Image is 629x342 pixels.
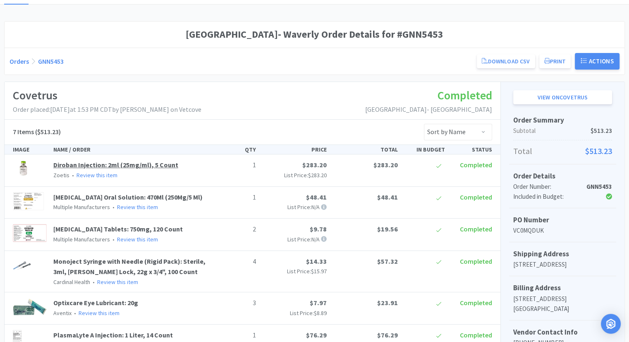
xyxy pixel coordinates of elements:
span: Completed [460,299,492,307]
h5: Vendor Contact Info [513,327,612,338]
span: $48.41 [377,193,397,201]
span: Zoetis [53,171,69,179]
span: $283.20 [302,161,327,169]
a: Orders [10,57,29,65]
button: Print [539,54,571,68]
span: $19.56 [377,225,397,233]
img: 6d8c36d2463b4b4ca5779ba533931557_799700.png [13,224,47,242]
h5: Billing Address [513,282,612,294]
div: IMAGE [10,145,50,154]
h1: Covetrus [13,86,201,105]
span: • [71,171,75,179]
span: $15.97 [311,267,327,275]
div: Included in Budget: [513,192,579,202]
span: $283.20 [373,161,397,169]
span: • [111,236,116,243]
a: Review this item [77,171,117,179]
h1: [GEOGRAPHIC_DATA]- Waverly Order Details for #GNN5453 [10,26,619,42]
div: TOTAL [330,145,401,154]
p: [GEOGRAPHIC_DATA]- [GEOGRAPHIC_DATA] [365,104,492,115]
h5: Shipping Address [513,248,612,260]
div: QTY [212,145,259,154]
a: Optixcare Eye Lubricant: 20g [53,299,138,307]
a: Review this item [97,278,138,286]
span: $8.89 [314,309,327,317]
p: 1 [215,330,256,341]
p: [STREET_ADDRESS] [513,260,612,270]
p: 1 [215,192,256,203]
p: [GEOGRAPHIC_DATA] [513,304,612,314]
span: $283.20 [308,171,327,179]
a: Review this item [117,203,158,211]
span: • [111,203,116,211]
a: Download CSV [477,54,535,68]
span: Multiple Manufacturers [53,236,110,243]
p: List Price: [263,308,327,318]
div: Order Number: [513,182,579,192]
span: $48.41 [306,193,327,201]
span: Aventix [53,309,72,317]
p: List Price: [263,267,327,276]
span: $7.97 [310,299,327,307]
p: Subtotal [513,126,612,136]
div: PRICE [259,145,330,154]
span: Completed [438,88,492,103]
img: ecededaeb96147ac8600fe4ff1c36ebc_211638.png [13,160,33,178]
p: List Price: N/A [263,235,327,244]
a: PlasmaLyte A Injection: 1 Liter, 14 Count [53,331,173,339]
div: STATUS [448,145,495,154]
div: IN BUDGET [401,145,448,154]
a: Review this item [79,309,120,317]
span: 7 Items [13,128,34,136]
p: List Price: N/A [263,202,327,212]
span: $9.78 [310,225,327,233]
strong: GNN5453 [586,183,612,190]
p: List Price: [263,171,327,180]
span: • [91,278,96,286]
button: Actions [575,53,619,70]
h5: ($513.23) [13,127,61,137]
span: $23.91 [377,299,397,307]
span: Completed [460,193,492,201]
img: 009f069c0a554189a6a6a0c8f3493bfe_233593.png [13,298,47,316]
span: $76.29 [377,331,397,339]
p: VC0MQDUK [513,226,612,236]
span: $76.29 [306,331,327,339]
span: $14.33 [306,257,327,265]
h5: PO Number [513,214,612,226]
img: d8e9fca4e3d64d54b7049a569d16537a_621718.png [13,192,44,210]
a: Review this item [117,236,158,243]
span: Completed [460,225,492,233]
span: Completed [460,257,492,265]
p: Order placed: [DATE] at 1:53 PM CDT by [PERSON_NAME] on Vetcove [13,104,201,115]
img: da6956767185411290796ba4673c3670_20457.png [13,256,31,275]
span: $57.32 [377,257,397,265]
a: [MEDICAL_DATA] Tablets: 750mg, 120 Count [53,225,183,233]
a: Monoject Syringe with Needle (Rigid Pack): Sterile, 3ml, [PERSON_NAME] Lock, 22g x 3/4", 100 Count [53,257,206,276]
span: Multiple Manufacturers [53,203,110,211]
div: Open Intercom Messenger [601,314,621,334]
span: $513.23 [591,126,612,136]
a: [MEDICAL_DATA] Oral Solution: 470Ml (250Mg/5 Ml) [53,193,203,201]
span: Completed [460,331,492,339]
h5: Order Summary [513,115,612,126]
a: Diroban Injection: 2ml (25mg/ml), 5 Count [53,161,178,169]
span: Cardinal Health [53,278,90,286]
p: 3 [215,298,256,308]
a: View onCovetrus [513,90,612,104]
p: Total [513,145,612,158]
div: NAME / ORDER [50,145,212,154]
p: [STREET_ADDRESS] [513,294,612,304]
span: Completed [460,161,492,169]
p: 2 [215,224,256,235]
a: GNN5453 [38,57,64,65]
h5: Order Details [513,171,612,182]
span: $513.23 [585,145,612,158]
p: 1 [215,160,256,171]
p: 4 [215,256,256,267]
span: • [73,309,77,317]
